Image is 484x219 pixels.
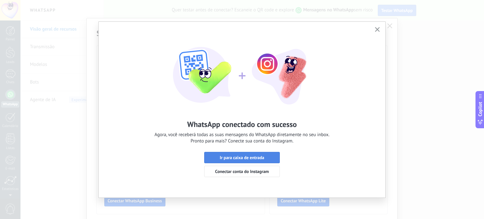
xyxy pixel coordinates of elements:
[204,152,280,163] button: Ir para caixa de entrada
[220,155,264,160] span: Ir para caixa de entrada
[204,166,280,177] button: Conectar conta do Instagram
[477,102,483,116] span: Copilot
[154,132,329,144] span: Agora, você receberá todas as suas mensagens do WhatsApp diretamente no seu inbox. Pronto para ma...
[215,169,269,174] span: Conectar conta do Instagram
[173,31,311,107] img: wa-lite-feat-instagram-success.png
[187,119,297,129] h2: WhatsApp conectado com sucesso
